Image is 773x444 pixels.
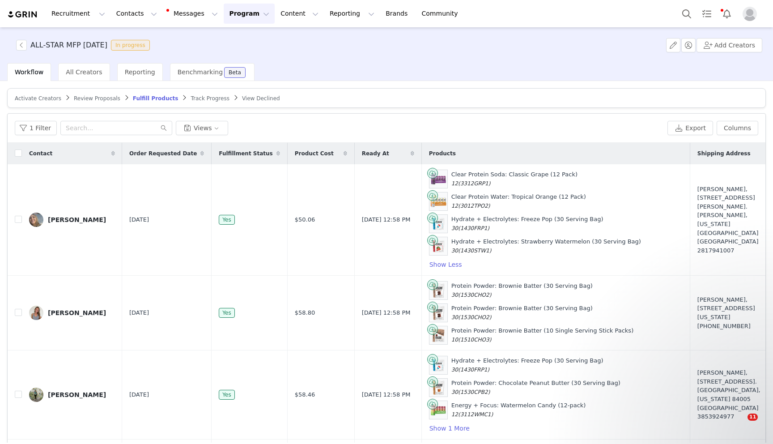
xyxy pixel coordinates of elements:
[697,149,751,158] span: Shipping Address
[451,367,458,373] span: 30
[29,388,115,402] a: [PERSON_NAME]
[429,356,447,374] img: Product Image
[29,306,115,320] a: [PERSON_NAME]
[29,388,43,402] img: e8f9b0cb-d43f-4259-b9b9-7d077f8bb1d2.jpg
[451,225,458,231] span: 30
[451,203,458,209] span: 12
[362,215,411,224] span: [DATE] 12:58 PM
[60,121,172,135] input: Search...
[219,390,234,400] span: Yes
[15,95,61,102] span: Activate Creators
[458,180,490,187] span: (3312GRP1)
[362,149,389,158] span: Ready At
[133,95,178,102] span: Fulfill Products
[429,282,447,299] img: Product Image
[451,326,634,344] div: Protein Powder: Brownie Batter (10 Single Serving Stick Packs)
[15,68,43,76] span: Workflow
[30,40,107,51] h3: ALL-STAR MFP [DATE]
[429,192,447,210] img: Product Image
[458,292,491,298] span: (1530CHO2)
[458,411,493,418] span: (3112WMC1)
[697,322,760,331] div: [PHONE_NUMBER]
[429,326,447,344] img: Product Image
[66,68,102,76] span: All Creators
[429,379,447,397] img: Product Image
[429,304,447,322] img: Product Image
[458,314,491,320] span: (1530CHO2)
[458,337,491,343] span: (1510CHO3)
[161,125,167,131] i: icon: search
[111,40,150,51] span: In progress
[29,306,43,320] img: 8aaa3fcd-0645-43bf-975c-8d601838e30d.jpg
[451,292,458,298] span: 30
[729,414,751,435] iframe: Intercom live chat
[295,308,315,317] span: $58.80
[451,170,578,188] div: Clear Protein Soda: Classic Grape (12 Pack)
[458,225,489,231] span: (1430FRP1)
[16,40,153,51] span: [object Object]
[125,68,155,76] span: Reporting
[451,337,458,343] span: 10
[429,215,447,233] img: Product Image
[295,215,315,224] span: $50.06
[451,389,458,395] span: 30
[362,308,411,317] span: [DATE] 12:58 PM
[129,308,149,317] span: [DATE]
[667,121,713,135] button: Export
[429,423,470,434] button: Show 1 More
[176,121,228,135] button: Views
[451,215,603,232] div: Hydrate + Electrolytes: Freeze Pop (30 Serving Bag)
[74,95,120,102] span: Review Proposals
[451,401,586,418] div: Energy + Focus: Watermelon Candy (12-pack)
[451,180,458,187] span: 12
[380,4,416,24] a: Brands
[737,7,766,21] button: Profile
[7,10,38,19] img: grin logo
[29,213,43,227] img: 3ab89250-5365-4fca-9a0f-9c3dc8d74186.jpg
[451,237,641,255] div: Hydrate + Electrolytes: Strawberry Watermelon (30 Serving Bag)
[458,203,490,209] span: (3012TPO2)
[451,248,458,254] span: 30
[451,314,458,320] span: 30
[224,4,275,24] button: Program
[429,149,456,158] span: Products
[219,149,272,158] span: Fulfillment Status
[295,149,334,158] span: Product Cost
[48,391,106,398] div: [PERSON_NAME]
[451,192,586,210] div: Clear Protein Water: Tropical Orange (12 Pack)
[219,308,234,318] span: Yes
[451,304,593,321] div: Protein Powder: Brownie Batter (30 Serving Bag)
[46,4,110,24] button: Recruitment
[129,390,149,399] span: [DATE]
[748,414,758,421] span: 11
[585,357,764,420] iframe: Intercom notifications message
[416,4,467,24] a: Community
[429,401,447,419] img: Product Image
[458,389,490,395] span: (1530CPB2)
[451,282,593,299] div: Protein Powder: Brownie Batter (30 Serving Bag)
[178,68,223,76] span: Benchmarking
[458,248,491,254] span: (1430STW1)
[219,215,234,225] span: Yes
[229,70,241,75] div: Beta
[451,379,620,396] div: Protein Powder: Chocolate Peanut Butter (30 Serving Bag)
[697,4,717,24] a: Tasks
[697,185,760,255] div: [PERSON_NAME], [STREET_ADDRESS][PERSON_NAME]. [PERSON_NAME], [US_STATE][GEOGRAPHIC_DATA] [GEOGRAP...
[429,170,447,188] img: Product Image
[29,213,115,227] a: [PERSON_NAME]
[15,121,57,135] button: 1 Filter
[111,4,162,24] button: Contacts
[677,4,697,24] button: Search
[29,149,52,158] span: Contact
[295,390,315,399] span: $58.46
[717,121,758,135] button: Columns
[191,95,229,102] span: Track Progress
[697,38,762,52] button: Add Creators
[362,390,411,399] span: [DATE] 12:58 PM
[697,246,760,255] div: 2817941007
[129,215,149,224] span: [DATE]
[324,4,380,24] button: Reporting
[163,4,223,24] button: Messages
[429,237,447,255] img: Product Image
